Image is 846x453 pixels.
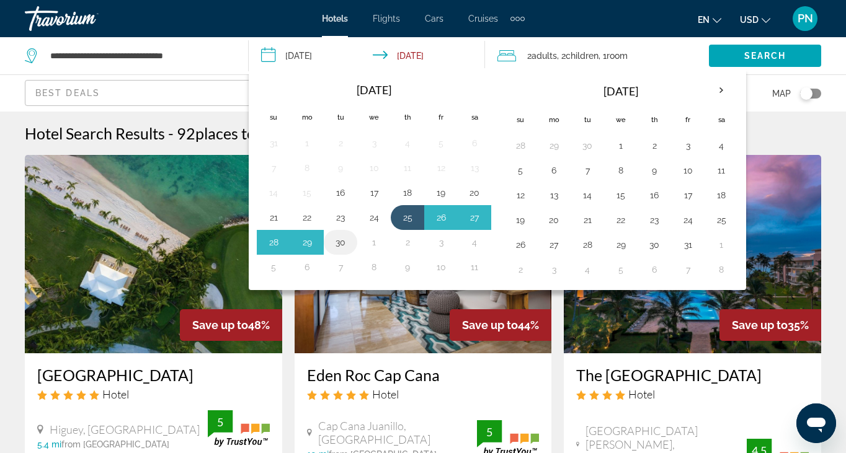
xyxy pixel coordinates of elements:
[177,124,368,143] h2: 92
[297,258,317,276] button: Day 6
[398,184,417,201] button: Day 18
[468,14,498,24] a: Cruises
[644,187,664,204] button: Day 16
[264,234,283,251] button: Day 28
[37,387,270,401] div: 5 star Hotel
[331,134,350,152] button: Day 2
[307,366,540,384] a: Eden Roc Cap Cana
[477,424,502,439] div: 5
[796,403,836,443] iframe: Button to launch messaging window
[711,187,731,204] button: Day 18
[290,76,458,103] th: [DATE]
[297,184,317,201] button: Day 15
[372,387,399,401] span: Hotel
[544,137,564,154] button: Day 29
[431,134,451,152] button: Day 5
[544,261,564,278] button: Day 3
[195,124,368,143] span: places to spend your time
[698,11,721,29] button: Change language
[364,209,384,226] button: Day 24
[485,37,709,74] button: Travelers: 2 adults, 2 children
[322,14,348,24] span: Hotels
[264,258,283,276] button: Day 5
[510,187,530,204] button: Day 12
[772,85,791,102] span: Map
[611,261,631,278] button: Day 5
[192,319,248,332] span: Save up to
[318,419,478,446] span: Cap Cana Juanillo, [GEOGRAPHIC_DATA]
[544,187,564,204] button: Day 13
[789,6,821,32] button: User Menu
[510,236,530,253] button: Day 26
[61,439,169,449] span: from [GEOGRAPHIC_DATA]
[678,162,698,179] button: Day 10
[25,124,165,143] h1: Hotel Search Results
[465,134,484,152] button: Day 6
[719,309,821,341] div: 35%
[644,211,664,229] button: Day 23
[740,11,770,29] button: Change currency
[37,366,270,384] a: [GEOGRAPHIC_DATA]
[678,211,698,229] button: Day 24
[425,14,443,24] span: Cars
[364,258,384,276] button: Day 8
[331,209,350,226] button: Day 23
[576,387,809,401] div: 4 star Hotel
[678,236,698,253] button: Day 31
[577,162,597,179] button: Day 7
[510,162,530,179] button: Day 5
[566,51,599,61] span: Children
[544,211,564,229] button: Day 20
[398,209,417,226] button: Day 25
[249,37,485,74] button: Check-in date: Oct 9, 2025 Check-out date: Oct 10, 2025
[611,137,631,154] button: Day 1
[607,51,628,61] span: Room
[462,319,518,332] span: Save up to
[740,15,759,25] span: USD
[644,261,664,278] button: Day 6
[532,51,557,61] span: Adults
[644,236,664,253] button: Day 30
[576,366,809,384] a: The [GEOGRAPHIC_DATA]
[50,423,200,436] span: Higuey, [GEOGRAPHIC_DATA]
[331,234,350,251] button: Day 30
[465,258,484,276] button: Day 11
[264,209,283,226] button: Day 21
[398,134,417,152] button: Day 4
[628,387,655,401] span: Hotel
[544,236,564,253] button: Day 27
[678,137,698,154] button: Day 3
[25,155,282,353] img: Hotel image
[744,51,786,61] span: Search
[698,15,710,25] span: en
[465,209,484,226] button: Day 27
[35,86,272,100] mat-select: Sort by
[527,47,557,64] span: 2
[264,159,283,177] button: Day 7
[711,236,731,253] button: Day 1
[364,184,384,201] button: Day 17
[297,209,317,226] button: Day 22
[544,162,564,179] button: Day 6
[431,209,451,226] button: Day 26
[678,187,698,204] button: Day 17
[577,261,597,278] button: Day 4
[331,159,350,177] button: Day 9
[431,184,451,201] button: Day 19
[398,258,417,276] button: Day 9
[798,12,813,25] span: PN
[611,187,631,204] button: Day 15
[611,236,631,253] button: Day 29
[264,184,283,201] button: Day 14
[711,137,731,154] button: Day 4
[431,258,451,276] button: Day 10
[364,234,384,251] button: Day 1
[577,236,597,253] button: Day 28
[373,14,400,24] a: Flights
[331,184,350,201] button: Day 16
[297,234,317,251] button: Day 29
[644,162,664,179] button: Day 9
